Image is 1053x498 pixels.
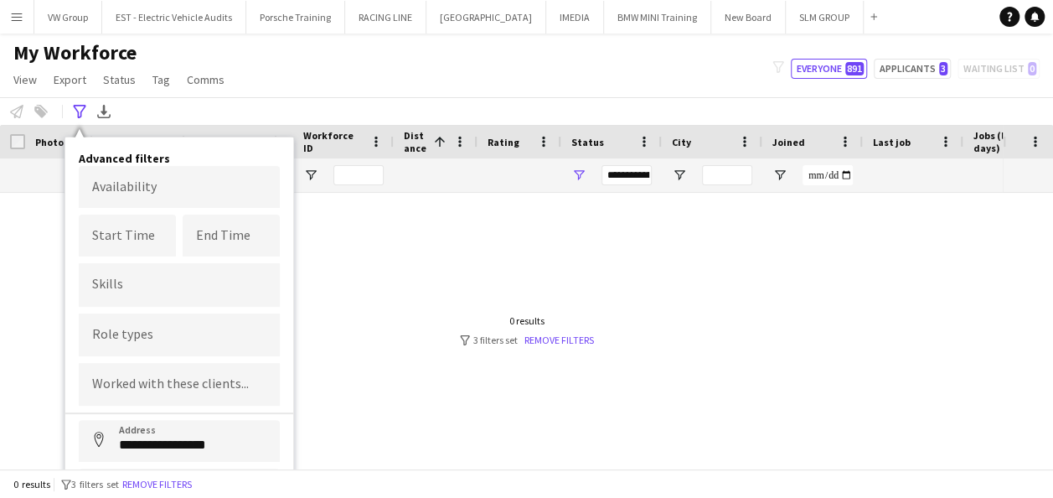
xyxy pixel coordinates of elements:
[604,1,711,34] button: BMW MINI Training
[92,278,266,293] input: Type to search skills...
[711,1,786,34] button: New Board
[786,1,864,34] button: SLM GROUP
[524,334,594,346] a: Remove filters
[939,62,947,75] span: 3
[96,69,142,91] a: Status
[146,69,177,91] a: Tag
[94,101,114,122] app-action-btn: Export XLSX
[791,59,867,79] button: Everyone891
[488,136,519,148] span: Rating
[672,136,691,148] span: City
[303,129,364,154] span: Workforce ID
[54,72,86,87] span: Export
[571,168,586,183] button: Open Filter Menu
[803,165,853,185] input: Joined Filter Input
[303,168,318,183] button: Open Filter Menu
[7,69,44,91] a: View
[92,377,266,392] input: Type to search clients...
[34,1,102,34] button: VW Group
[460,334,594,346] div: 3 filters set
[13,72,37,87] span: View
[119,136,170,148] span: First Name
[211,136,261,148] span: Last Name
[35,136,64,148] span: Photo
[460,314,594,327] div: 0 results
[404,129,427,154] span: Distance
[103,72,136,87] span: Status
[119,475,195,494] button: Remove filters
[333,165,384,185] input: Workforce ID Filter Input
[571,136,604,148] span: Status
[874,59,951,79] button: Applicants3
[47,69,93,91] a: Export
[702,165,752,185] input: City Filter Input
[426,1,546,34] button: [GEOGRAPHIC_DATA]
[973,129,1042,154] span: Jobs (last 90 days)
[79,151,280,166] h4: Advanced filters
[71,478,119,490] span: 3 filters set
[13,40,137,65] span: My Workforce
[187,72,225,87] span: Comms
[102,1,246,34] button: EST - Electric Vehicle Audits
[10,134,25,149] input: Column with Header Selection
[546,1,604,34] button: IMEDIA
[180,69,231,91] a: Comms
[152,72,170,87] span: Tag
[772,136,805,148] span: Joined
[345,1,426,34] button: RACING LINE
[246,1,345,34] button: Porsche Training
[672,168,687,183] button: Open Filter Menu
[845,62,864,75] span: 891
[92,327,266,342] input: Type to search role types...
[873,136,911,148] span: Last job
[70,101,90,122] app-action-btn: Advanced filters
[772,168,787,183] button: Open Filter Menu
